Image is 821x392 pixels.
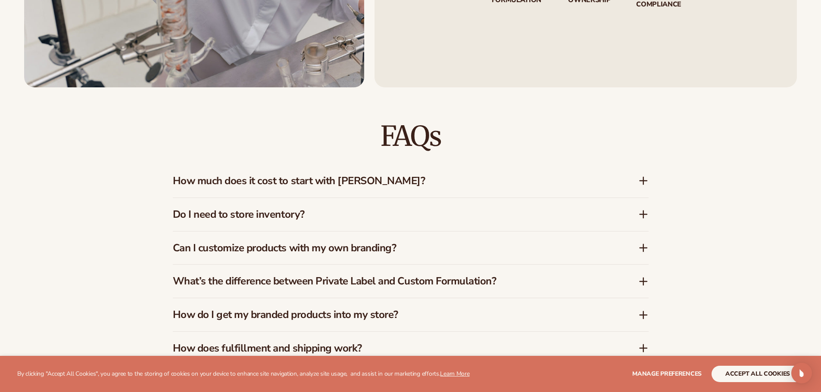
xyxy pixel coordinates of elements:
[17,370,470,378] p: By clicking "Accept All Cookies", you agree to the storing of cookies on your device to enhance s...
[173,208,612,221] h3: Do I need to store inventory?
[440,370,469,378] a: Learn More
[173,122,649,151] h2: FAQs
[173,242,612,254] h3: Can I customize products with my own branding?
[173,175,612,187] h3: How much does it cost to start with [PERSON_NAME]?
[173,342,612,355] h3: How does fulfillment and shipping work?
[632,366,702,382] button: Manage preferences
[173,275,612,287] h3: What’s the difference between Private Label and Custom Formulation?
[791,363,812,383] div: Open Intercom Messenger
[173,309,612,321] h3: How do I get my branded products into my store?
[712,366,804,382] button: accept all cookies
[632,370,702,378] span: Manage preferences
